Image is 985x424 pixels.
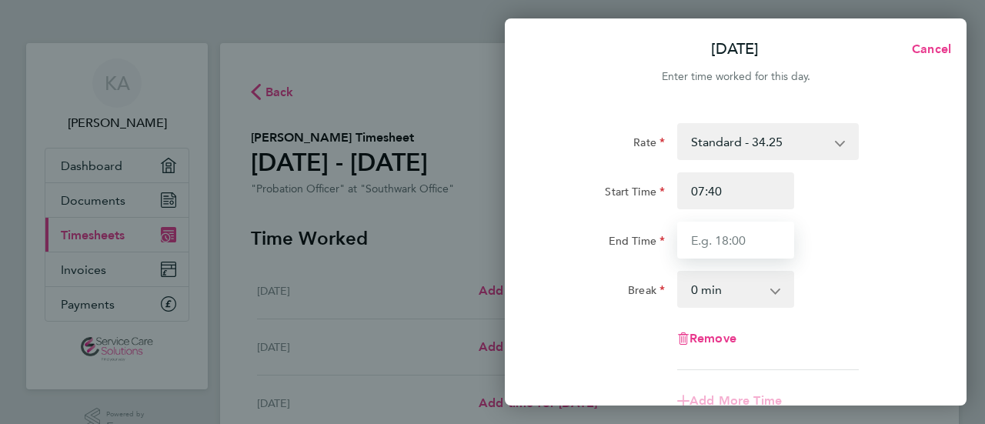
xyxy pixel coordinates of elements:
[887,34,967,65] button: Cancel
[907,42,951,56] span: Cancel
[677,172,794,209] input: E.g. 08:00
[677,222,794,259] input: E.g. 18:00
[689,331,736,346] span: Remove
[711,38,759,60] p: [DATE]
[633,135,665,154] label: Rate
[628,283,665,302] label: Break
[605,185,665,203] label: Start Time
[677,332,736,345] button: Remove
[609,234,665,252] label: End Time
[505,68,967,86] div: Enter time worked for this day.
